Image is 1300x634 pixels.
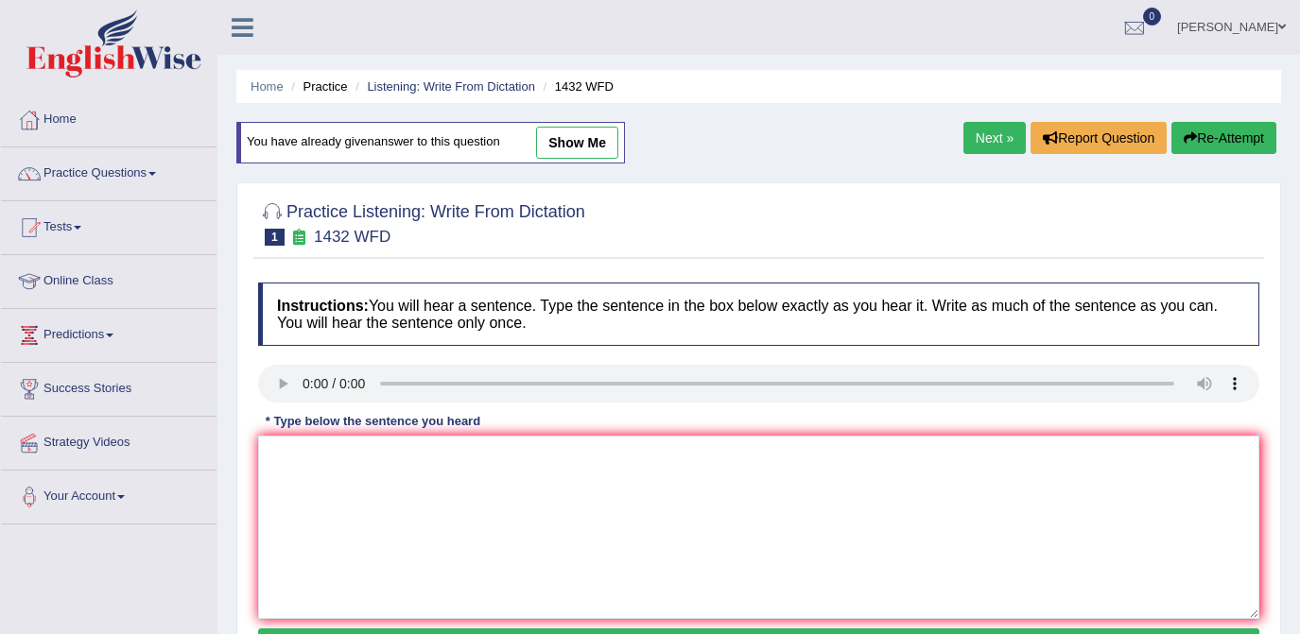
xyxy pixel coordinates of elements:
h2: Practice Listening: Write From Dictation [258,198,585,246]
small: Exam occurring question [289,229,309,247]
li: 1432 WFD [539,77,614,95]
a: Success Stories [1,363,217,410]
a: Strategy Videos [1,417,217,464]
a: Home [251,79,284,94]
a: show me [536,127,618,159]
b: Instructions: [277,298,369,314]
span: 0 [1143,8,1162,26]
a: Practice Questions [1,147,217,195]
div: * Type below the sentence you heard [258,412,488,430]
a: Online Class [1,255,217,302]
small: 1432 WFD [314,228,390,246]
a: Next » [963,122,1026,154]
a: Predictions [1,309,217,356]
button: Report Question [1031,122,1167,154]
a: Your Account [1,471,217,518]
a: Tests [1,201,217,248]
span: 1 [265,229,285,246]
div: You have already given answer to this question [236,122,625,163]
button: Re-Attempt [1171,122,1276,154]
a: Home [1,94,217,141]
li: Practice [286,77,347,95]
h4: You will hear a sentence. Type the sentence in the box below exactly as you hear it. Write as muc... [258,283,1259,346]
a: Listening: Write From Dictation [367,79,535,94]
